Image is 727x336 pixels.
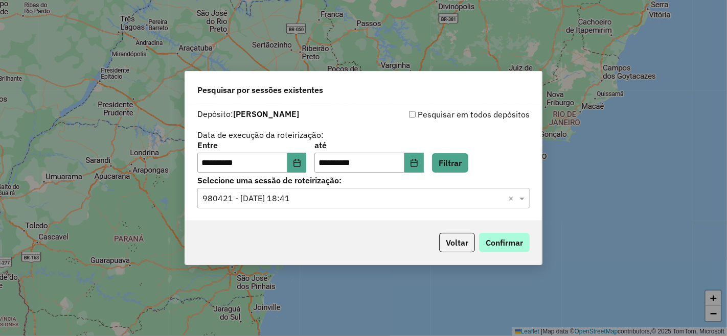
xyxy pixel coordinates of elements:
[197,174,530,186] label: Selecione uma sessão de roteirização:
[197,129,324,141] label: Data de execução da roteirização:
[479,233,530,252] button: Confirmar
[363,108,530,121] div: Pesquisar em todos depósitos
[287,153,307,173] button: Choose Date
[233,109,299,119] strong: [PERSON_NAME]
[197,84,323,96] span: Pesquisar por sessões existentes
[314,139,423,151] label: até
[197,108,299,120] label: Depósito:
[404,153,424,173] button: Choose Date
[439,233,475,252] button: Voltar
[197,139,306,151] label: Entre
[432,153,468,173] button: Filtrar
[508,192,517,204] span: Clear all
